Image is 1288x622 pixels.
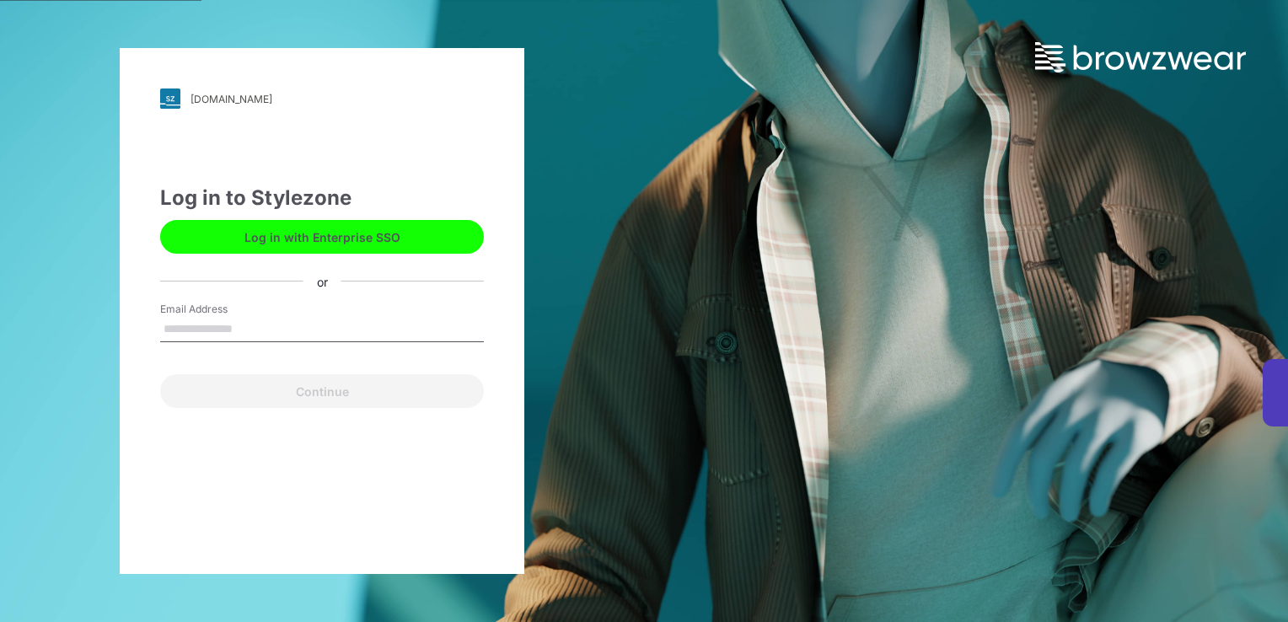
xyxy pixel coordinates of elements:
[160,183,484,213] div: Log in to Stylezone
[1035,42,1246,72] img: browzwear-logo.73288ffb.svg
[160,88,180,109] img: svg+xml;base64,PHN2ZyB3aWR0aD0iMjgiIGhlaWdodD0iMjgiIHZpZXdCb3g9IjAgMCAyOCAyOCIgZmlsbD0ibm9uZSIgeG...
[191,93,272,105] div: [DOMAIN_NAME]
[160,220,484,254] button: Log in with Enterprise SSO
[160,302,278,317] label: Email Address
[160,88,484,109] a: [DOMAIN_NAME]
[303,272,341,290] div: or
